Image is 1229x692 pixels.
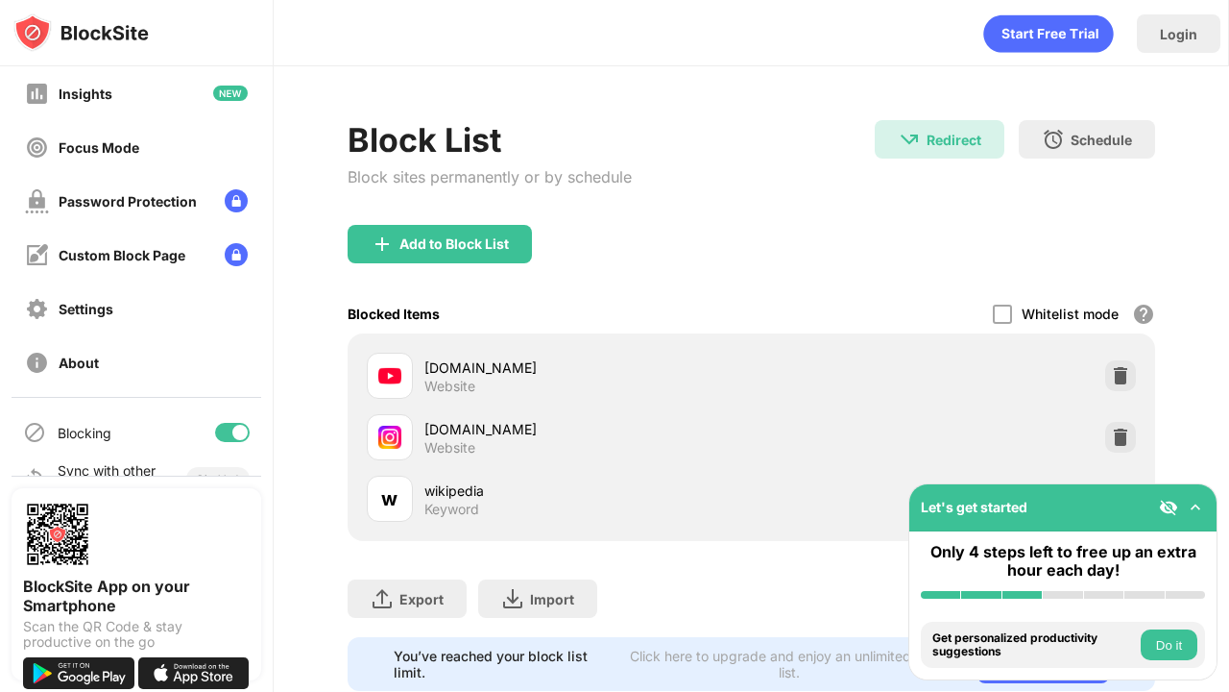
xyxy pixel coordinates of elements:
[424,501,479,518] div: Keyword
[378,364,401,387] img: favicons
[59,247,185,263] div: Custom Block Page
[225,189,248,212] img: lock-menu.svg
[424,358,752,378] div: [DOMAIN_NAME]
[25,297,49,321] img: settings-off.svg
[213,86,248,101] img: new-icon.svg
[23,500,92,569] img: options-page-qr-code.png
[983,14,1114,53] div: animation
[23,421,46,444] img: blocking-icon.svg
[13,13,149,52] img: logo-blocksite.svg
[58,425,111,441] div: Blocking
[927,132,981,148] div: Redirect
[348,306,440,322] div: Blocked Items
[399,236,509,252] div: Add to Block List
[530,591,574,607] div: Import
[198,473,238,484] div: Disabled
[1022,306,1119,322] div: Whitelist mode
[424,419,752,439] div: [DOMAIN_NAME]
[59,301,113,317] div: Settings
[921,499,1027,515] div: Let's get started
[59,193,197,210] div: Password Protection
[378,426,401,449] img: favicons
[58,462,157,495] div: Sync with other devices
[394,648,614,680] div: You’ve reached your block list limit.
[23,657,134,689] img: get-it-on-google-play.svg
[1160,26,1197,42] div: Login
[59,86,112,102] div: Insights
[59,355,99,371] div: About
[25,189,49,213] img: password-protection-off.svg
[381,484,398,513] div: w
[23,467,46,490] img: sync-icon.svg
[348,120,632,160] div: Block List
[1159,498,1178,517] img: eye-not-visible.svg
[932,631,1136,659] div: Get personalized productivity suggestions
[225,243,248,266] img: lock-menu.svg
[59,139,139,156] div: Focus Mode
[25,136,49,160] img: focus-off.svg
[25,82,49,106] img: insights-off.svg
[23,577,250,615] div: BlockSite App on your Smartphone
[399,591,444,607] div: Export
[424,481,752,501] div: wikipedia
[25,243,49,267] img: customize-block-page-off.svg
[1141,630,1197,660] button: Do it
[23,619,250,650] div: Scan the QR Code & stay productive on the go
[348,167,632,186] div: Block sites permanently or by schedule
[25,351,49,375] img: about-off.svg
[424,439,475,457] div: Website
[138,657,250,689] img: download-on-the-app-store.svg
[921,543,1205,580] div: Only 4 steps left to free up an extra hour each day!
[1071,132,1132,148] div: Schedule
[1186,498,1205,517] img: omni-setup-toggle.svg
[625,648,955,680] div: Click here to upgrade and enjoy an unlimited block list.
[424,378,475,395] div: Website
